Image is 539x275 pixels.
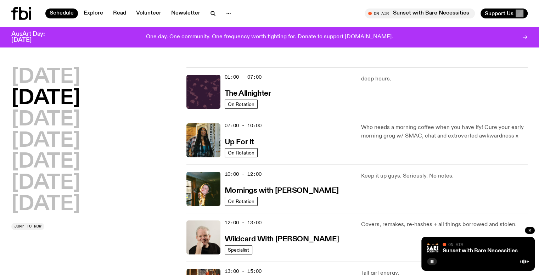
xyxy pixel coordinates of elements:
button: [DATE] [11,173,80,193]
h3: AusArt Day: [DATE] [11,31,57,43]
span: Jump to now [14,224,41,228]
span: 07:00 - 10:00 [225,122,262,129]
a: Schedule [45,9,78,18]
p: Who needs a morning coffee when you have Ify! Cure your early morning grog w/ SMAC, chat and extr... [361,123,528,140]
p: Keep it up guys. Seriously. No notes. [361,172,528,180]
button: [DATE] [11,195,80,214]
span: Support Us [485,10,513,17]
span: On Rotation [228,198,254,204]
button: On AirSunset with Bare Necessities [365,9,475,18]
a: Sunset with Bare Necessities [443,248,518,254]
img: Ify - a Brown Skin girl with black braided twists, looking up to the side with her tongue stickin... [186,123,220,157]
button: [DATE] [11,67,80,87]
a: On Rotation [225,100,258,109]
a: Explore [79,9,107,18]
span: On Rotation [228,101,254,107]
h3: The Allnighter [225,90,271,97]
a: Volunteer [132,9,165,18]
p: Covers, remakes, re-hashes + all things borrowed and stolen. [361,220,528,229]
img: Bare Necessities [427,242,438,254]
span: On Air [448,242,463,247]
h3: Up For It [225,139,254,146]
span: 10:00 - 12:00 [225,171,262,178]
button: [DATE] [11,110,80,130]
a: Mornings with [PERSON_NAME] [225,186,339,195]
a: On Rotation [225,197,258,206]
button: [DATE] [11,131,80,151]
span: 13:00 - 15:00 [225,268,262,275]
span: Specialist [228,247,249,252]
h3: Wildcard With [PERSON_NAME] [225,236,339,243]
img: Stuart is smiling charmingly, wearing a black t-shirt against a stark white background. [186,220,220,254]
span: On Rotation [228,150,254,155]
span: 01:00 - 07:00 [225,74,262,80]
a: On Rotation [225,148,258,157]
p: One day. One community. One frequency worth fighting for. Donate to support [DOMAIN_NAME]. [146,34,393,40]
a: Wildcard With [PERSON_NAME] [225,234,339,243]
h3: Mornings with [PERSON_NAME] [225,187,339,195]
span: 12:00 - 13:00 [225,219,262,226]
button: [DATE] [11,152,80,172]
button: [DATE] [11,89,80,108]
a: Read [109,9,130,18]
button: Support Us [481,9,528,18]
a: The Allnighter [225,89,271,97]
img: Freya smiles coyly as she poses for the image. [186,172,220,206]
a: Newsletter [167,9,204,18]
a: Specialist [225,245,252,254]
p: deep hours. [361,75,528,83]
a: Up For It [225,137,254,146]
button: Jump to now [11,223,44,230]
